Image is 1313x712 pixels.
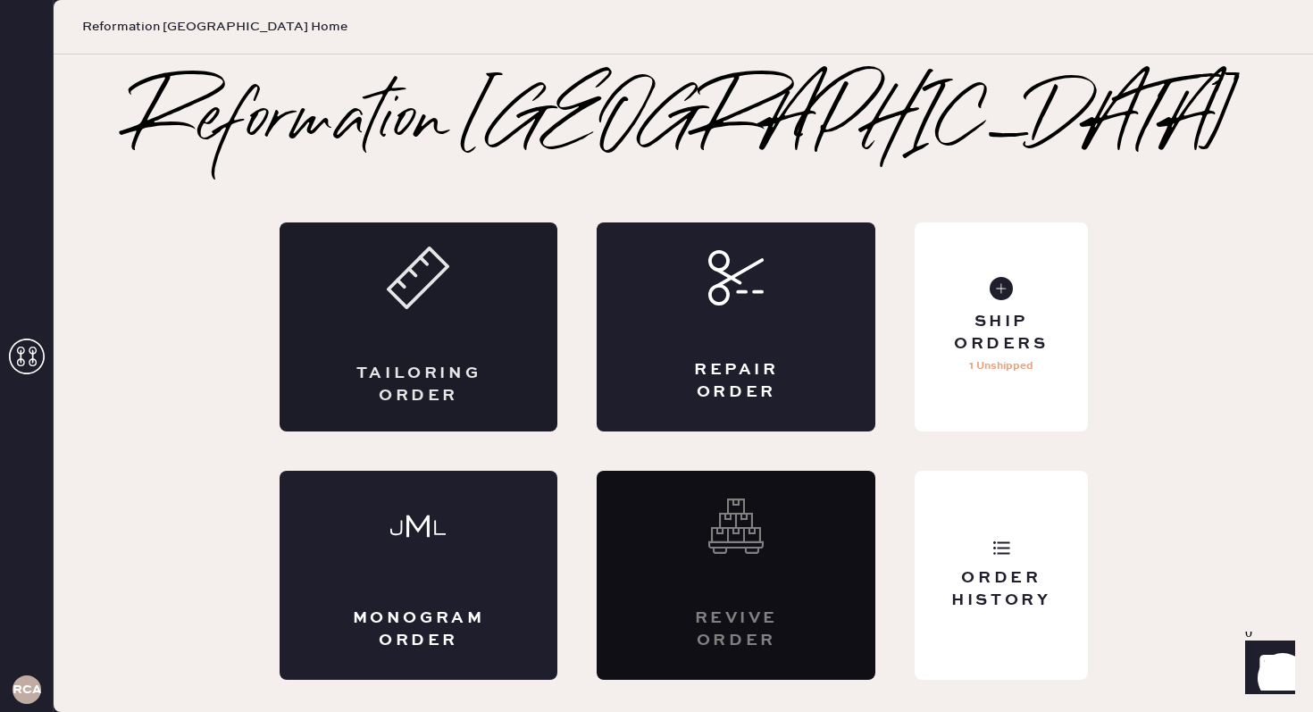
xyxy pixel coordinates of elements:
[131,87,1236,158] h2: Reformation [GEOGRAPHIC_DATA]
[929,311,1073,356] div: Ship Orders
[597,471,875,680] div: Interested? Contact us at care@hemster.co
[351,607,487,652] div: Monogram Order
[969,356,1033,377] p: 1 Unshipped
[82,18,347,36] span: Reformation [GEOGRAPHIC_DATA] Home
[668,359,804,404] div: Repair Order
[1228,632,1305,708] iframe: Front Chat
[13,683,41,696] h3: RCA
[929,567,1073,612] div: Order History
[668,607,804,652] div: Revive order
[351,363,487,407] div: Tailoring Order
